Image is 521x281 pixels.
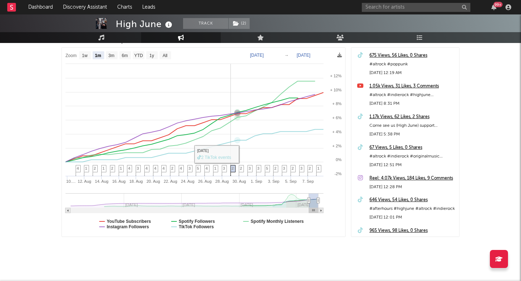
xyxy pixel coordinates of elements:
text: 6m [122,53,128,58]
a: 1.05k Views, 31 Likes, 3 Comments [369,82,456,91]
text: -2% [334,172,342,176]
text: 5. Sep [285,179,297,183]
text: All [162,53,167,58]
button: 99+ [491,4,496,10]
span: 1 [214,166,216,170]
text: 24. Aug [181,179,194,183]
text: → [284,53,289,58]
span: 2 [232,166,234,170]
text: 18. Aug [129,179,143,183]
text: 28. Aug [215,179,229,183]
span: 3 [223,166,225,170]
text: YTD [134,53,143,58]
button: (2) [229,18,250,29]
span: 4 [154,166,156,170]
a: 67 Views, 5 Likes, 0 Shares [369,143,456,152]
input: Search for artists [362,3,470,12]
text: Spotify Monthly Listeners [251,219,304,224]
div: [DATE] 12:51 PM [369,161,456,169]
text: + 10% [330,88,342,92]
text: 14. Aug [95,179,108,183]
span: 4 [145,166,148,170]
text: 26. Aug [198,179,212,183]
text: 1m [95,53,101,58]
span: 4 [77,166,79,170]
button: Track [183,18,228,29]
a: 965 Views, 98 Likes, 0 Shares [369,226,456,235]
span: 1 [120,166,122,170]
text: 3m [109,53,115,58]
a: 646 Views, 54 Likes, 0 Shares [369,196,456,204]
span: 1 [317,166,319,170]
span: 2 [292,166,294,170]
div: [DATE] 12:01 PM [369,213,456,222]
div: [DATE] 12:28 PM [369,183,456,191]
text: + 4% [332,130,342,134]
div: High June [116,18,174,30]
a: 675 Views, 56 Likes, 0 Shares [369,51,456,60]
span: 3 [257,166,259,170]
span: 4 [180,166,182,170]
div: [DATE] 8:31 PM [369,99,456,108]
span: 3 [137,166,139,170]
text: Zoom [65,53,77,58]
span: 3 [189,166,191,170]
text: 3. Sep [268,179,279,183]
span: 1 [102,166,105,170]
span: 4 [162,166,165,170]
div: #afterhours #highjune #altrock #indierock [369,204,456,213]
span: 2 [240,166,242,170]
span: 2 [94,166,96,170]
span: ( 2 ) [228,18,250,29]
span: 3 [300,166,302,170]
span: 5 [197,166,199,170]
text: [DATE] [297,53,310,58]
text: 10.… [66,179,76,183]
span: 3 [249,166,251,170]
span: 5 [266,166,268,170]
text: + 8% [332,101,342,106]
text: 0% [336,157,342,162]
span: 2 [274,166,276,170]
div: #altrock #indierock #originalmusic #newmusic #discovermusic [369,152,456,161]
text: + 12% [330,74,342,78]
text: [DATE] [250,53,264,58]
text: 20. Aug [147,179,160,183]
text: 1w [82,53,88,58]
div: #altrock #poppunk [369,60,456,69]
div: [DATE] 5:38 PM [369,130,456,139]
text: YouTube Subscribers [107,219,151,224]
text: 7. Sep [302,179,314,183]
span: 2 [309,166,311,170]
text: 30. Aug [233,179,246,183]
span: 2 [111,166,113,170]
text: Spotify Followers [179,219,215,224]
text: 22. Aug [164,179,177,183]
text: + 6% [332,116,342,120]
div: #altrock #indierock #highjune #cominghomesoon [369,91,456,99]
span: 3 [283,166,285,170]
text: + 2% [332,144,342,148]
div: 99 + [494,2,503,7]
text: 1y [149,53,154,58]
span: 2 [171,166,173,170]
span: 1 [85,166,87,170]
text: 12. Aug [78,179,91,183]
text: 1. Sep [251,179,262,183]
div: [DATE] 12:19 AM [369,69,456,77]
text: TikTok Followers [179,224,214,229]
span: 4 [206,166,208,170]
div: Come see us (High June) support [PERSON_NAME] and The Moonrocks and Cigarettes @ Sunset this fall! [369,121,456,130]
text: Instagram Followers [107,224,149,229]
div: #altrock #grunge #originalmusic [369,235,456,244]
a: 1.17k Views, 62 Likes, 2 Shares [369,113,456,121]
text: 16. Aug [112,179,126,183]
a: Reel: 4.07k Views, 184 Likes, 9 Comments [369,174,456,183]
